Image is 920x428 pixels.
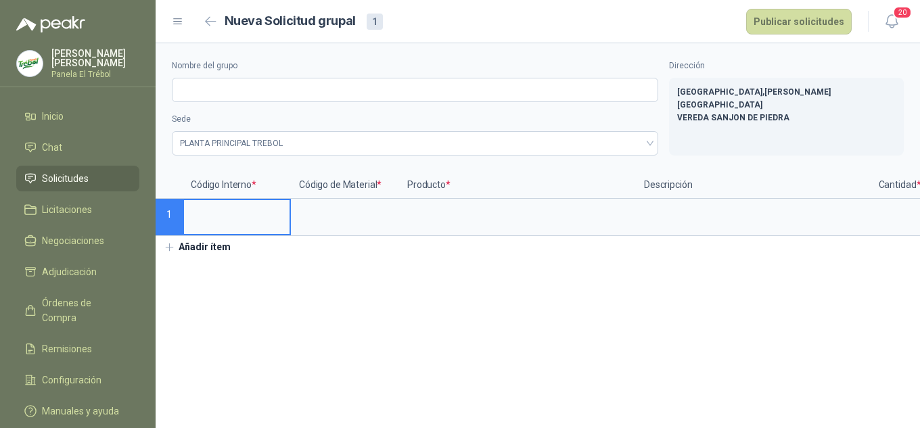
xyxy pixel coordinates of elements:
p: [GEOGRAPHIC_DATA] , [PERSON_NAME][GEOGRAPHIC_DATA] [677,86,896,112]
img: Logo peakr [16,16,85,32]
span: Remisiones [42,341,92,356]
span: Órdenes de Compra [42,295,127,325]
a: Órdenes de Compra [16,290,139,331]
label: Dirección [669,60,904,72]
label: Sede [172,113,658,126]
p: Código Interno [183,172,291,199]
p: Descripción [636,172,873,199]
a: Remisiones [16,336,139,362]
button: Publicar solicitudes [746,9,852,34]
img: Company Logo [17,51,43,76]
a: Licitaciones [16,197,139,222]
a: Manuales y ayuda [16,398,139,424]
p: [PERSON_NAME] [PERSON_NAME] [51,49,139,68]
span: Adjudicación [42,264,97,279]
label: Nombre del grupo [172,60,658,72]
span: PLANTA PRINCIPAL TREBOL [180,133,650,153]
div: 1 [367,14,383,30]
h2: Nueva Solicitud grupal [225,11,356,31]
span: Solicitudes [42,171,89,186]
button: 20 [879,9,904,34]
span: Manuales y ayuda [42,404,119,419]
p: Panela El Trébol [51,70,139,78]
button: Añadir ítem [156,236,239,259]
p: Producto [399,172,636,199]
a: Configuración [16,367,139,393]
a: Inicio [16,103,139,129]
span: Negociaciones [42,233,104,248]
span: Licitaciones [42,202,92,217]
p: Código de Material [291,172,399,199]
span: 20 [893,6,912,19]
a: Negociaciones [16,228,139,254]
a: Chat [16,135,139,160]
p: 1 [156,199,183,236]
p: VEREDA SANJON DE PIEDRA [677,112,896,124]
a: Adjudicación [16,259,139,285]
span: Chat [42,140,62,155]
span: Inicio [42,109,64,124]
a: Solicitudes [16,166,139,191]
span: Configuración [42,373,101,387]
